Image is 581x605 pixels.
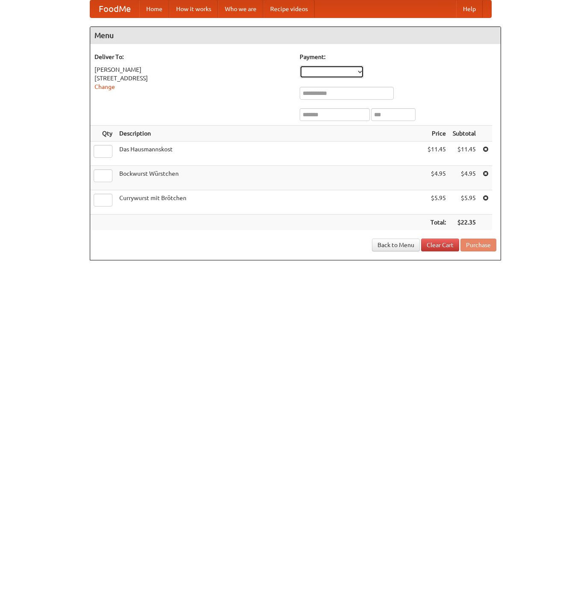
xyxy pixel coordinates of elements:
[116,126,424,142] th: Description
[300,53,496,61] h5: Payment:
[94,74,291,83] div: [STREET_ADDRESS]
[94,65,291,74] div: [PERSON_NAME]
[94,83,115,90] a: Change
[116,142,424,166] td: Das Hausmannskost
[372,239,420,251] a: Back to Menu
[449,215,479,230] th: $22.35
[424,215,449,230] th: Total:
[449,166,479,190] td: $4.95
[421,239,459,251] a: Clear Cart
[449,190,479,215] td: $5.95
[116,190,424,215] td: Currywurst mit Brötchen
[263,0,315,18] a: Recipe videos
[116,166,424,190] td: Bockwurst Würstchen
[424,190,449,215] td: $5.95
[90,0,139,18] a: FoodMe
[424,126,449,142] th: Price
[449,142,479,166] td: $11.45
[90,126,116,142] th: Qty
[169,0,218,18] a: How it works
[460,239,496,251] button: Purchase
[94,53,291,61] h5: Deliver To:
[218,0,263,18] a: Who we are
[456,0,483,18] a: Help
[424,166,449,190] td: $4.95
[424,142,449,166] td: $11.45
[90,27,501,44] h4: Menu
[139,0,169,18] a: Home
[449,126,479,142] th: Subtotal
